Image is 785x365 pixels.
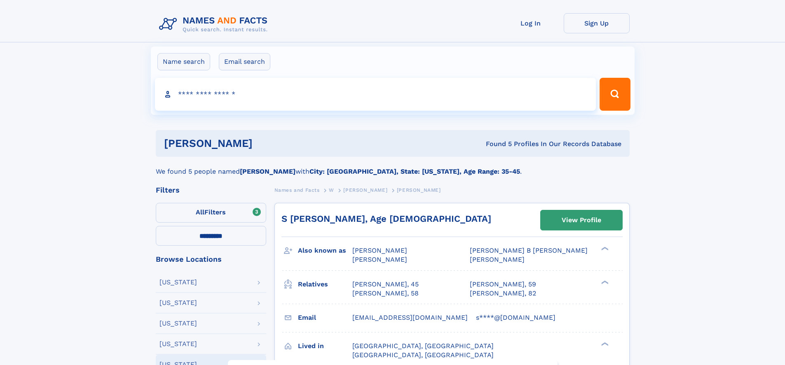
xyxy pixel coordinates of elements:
[298,244,352,258] h3: Also known as
[599,246,609,251] div: ❯
[309,167,520,175] b: City: [GEOGRAPHIC_DATA], State: [US_STATE], Age Range: 35-45
[369,139,621,149] div: Found 5 Profiles In Our Records Database
[352,342,494,350] span: [GEOGRAPHIC_DATA], [GEOGRAPHIC_DATA]
[599,279,609,285] div: ❯
[240,167,295,175] b: [PERSON_NAME]
[343,187,387,193] span: [PERSON_NAME]
[156,186,266,194] div: Filters
[564,13,630,33] a: Sign Up
[397,187,441,193] span: [PERSON_NAME]
[470,256,525,263] span: [PERSON_NAME]
[156,13,274,35] img: Logo Names and Facts
[219,53,270,70] label: Email search
[470,246,588,254] span: [PERSON_NAME] B [PERSON_NAME]
[159,320,197,327] div: [US_STATE]
[274,185,320,195] a: Names and Facts
[352,351,494,359] span: [GEOGRAPHIC_DATA], [GEOGRAPHIC_DATA]
[164,138,369,149] h1: [PERSON_NAME]
[562,211,601,230] div: View Profile
[329,187,334,193] span: W
[156,157,630,177] div: We found 5 people named with .
[155,78,596,111] input: search input
[298,339,352,353] h3: Lived in
[352,289,419,298] a: [PERSON_NAME], 58
[541,210,622,230] a: View Profile
[352,314,468,321] span: [EMAIL_ADDRESS][DOMAIN_NAME]
[156,256,266,263] div: Browse Locations
[298,277,352,291] h3: Relatives
[600,78,630,111] button: Search Button
[352,246,407,254] span: [PERSON_NAME]
[157,53,210,70] label: Name search
[470,280,536,289] a: [PERSON_NAME], 59
[298,311,352,325] h3: Email
[159,341,197,347] div: [US_STATE]
[196,208,204,216] span: All
[159,279,197,286] div: [US_STATE]
[599,341,609,346] div: ❯
[352,280,419,289] a: [PERSON_NAME], 45
[329,185,334,195] a: W
[281,214,491,224] a: S [PERSON_NAME], Age [DEMOGRAPHIC_DATA]
[352,256,407,263] span: [PERSON_NAME]
[498,13,564,33] a: Log In
[470,289,536,298] a: [PERSON_NAME], 82
[156,203,266,223] label: Filters
[159,300,197,306] div: [US_STATE]
[343,185,387,195] a: [PERSON_NAME]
